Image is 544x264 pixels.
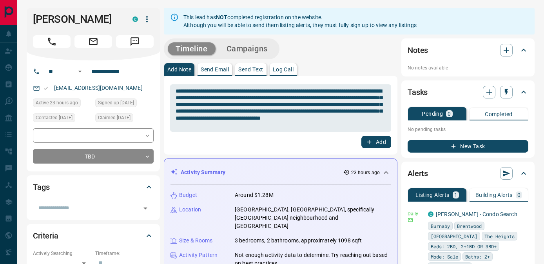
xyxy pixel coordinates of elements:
[485,111,513,117] p: Completed
[454,192,457,198] p: 1
[238,67,263,72] p: Send Text
[431,222,450,230] span: Burnaby
[517,192,520,198] p: 0
[408,217,413,223] svg: Email
[408,86,428,98] h2: Tasks
[33,178,154,197] div: Tags
[235,191,274,199] p: Around $1.28M
[201,67,229,72] p: Send Email
[475,192,513,198] p: Building Alerts
[408,44,428,56] h2: Notes
[33,229,58,242] h2: Criteria
[408,140,528,153] button: New Task
[273,67,294,72] p: Log Call
[361,136,391,148] button: Add
[179,191,197,199] p: Budget
[33,149,154,164] div: TBD
[408,41,528,60] div: Notes
[179,237,213,245] p: Size & Rooms
[33,250,91,257] p: Actively Searching:
[33,113,91,124] div: Fri Sep 05 2025
[408,124,528,135] p: No pending tasks
[179,206,201,214] p: Location
[33,226,154,245] div: Criteria
[431,253,458,260] span: Mode: Sale
[95,113,154,124] div: Fri Sep 05 2025
[216,14,227,20] strong: NOT
[235,237,362,245] p: 3 bedrooms, 2 bathrooms, approximately 1098 sqft
[465,253,490,260] span: Baths: 2+
[140,203,151,214] button: Open
[168,42,216,55] button: Timeline
[484,232,515,240] span: The Heights
[219,42,276,55] button: Campaigns
[43,86,49,91] svg: Email Valid
[415,192,450,198] p: Listing Alerts
[54,85,143,91] a: [EMAIL_ADDRESS][DOMAIN_NAME]
[75,67,85,76] button: Open
[448,111,451,117] p: 0
[408,83,528,102] div: Tasks
[179,251,218,259] p: Activity Pattern
[351,169,380,176] p: 23 hours ago
[98,99,134,107] span: Signed up [DATE]
[36,99,78,107] span: Active 23 hours ago
[36,114,73,122] span: Contacted [DATE]
[132,16,138,22] div: condos.ca
[167,67,191,72] p: Add Note
[95,250,154,257] p: Timeframe:
[408,167,428,180] h2: Alerts
[408,164,528,183] div: Alerts
[33,13,121,25] h1: [PERSON_NAME]
[33,181,49,193] h2: Tags
[116,35,154,48] span: Message
[428,211,433,217] div: condos.ca
[408,64,528,71] p: No notes available
[431,232,477,240] span: [GEOGRAPHIC_DATA]
[422,111,443,117] p: Pending
[95,98,154,109] div: Fri Sep 05 2025
[457,222,482,230] span: Brentwood
[181,168,225,177] p: Activity Summary
[235,206,391,230] p: [GEOGRAPHIC_DATA], [GEOGRAPHIC_DATA], specifically [GEOGRAPHIC_DATA] neighbourhood and [GEOGRAPHI...
[436,211,517,217] a: [PERSON_NAME] - Condo Search
[33,35,71,48] span: Call
[33,98,91,109] div: Sat Sep 13 2025
[74,35,112,48] span: Email
[183,10,417,32] div: This lead has completed registration on the website. Although you will be able to send them listi...
[408,210,423,217] p: Daily
[98,114,131,122] span: Claimed [DATE]
[170,165,391,180] div: Activity Summary23 hours ago
[431,242,497,250] span: Beds: 2BD, 2+1BD OR 3BD+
